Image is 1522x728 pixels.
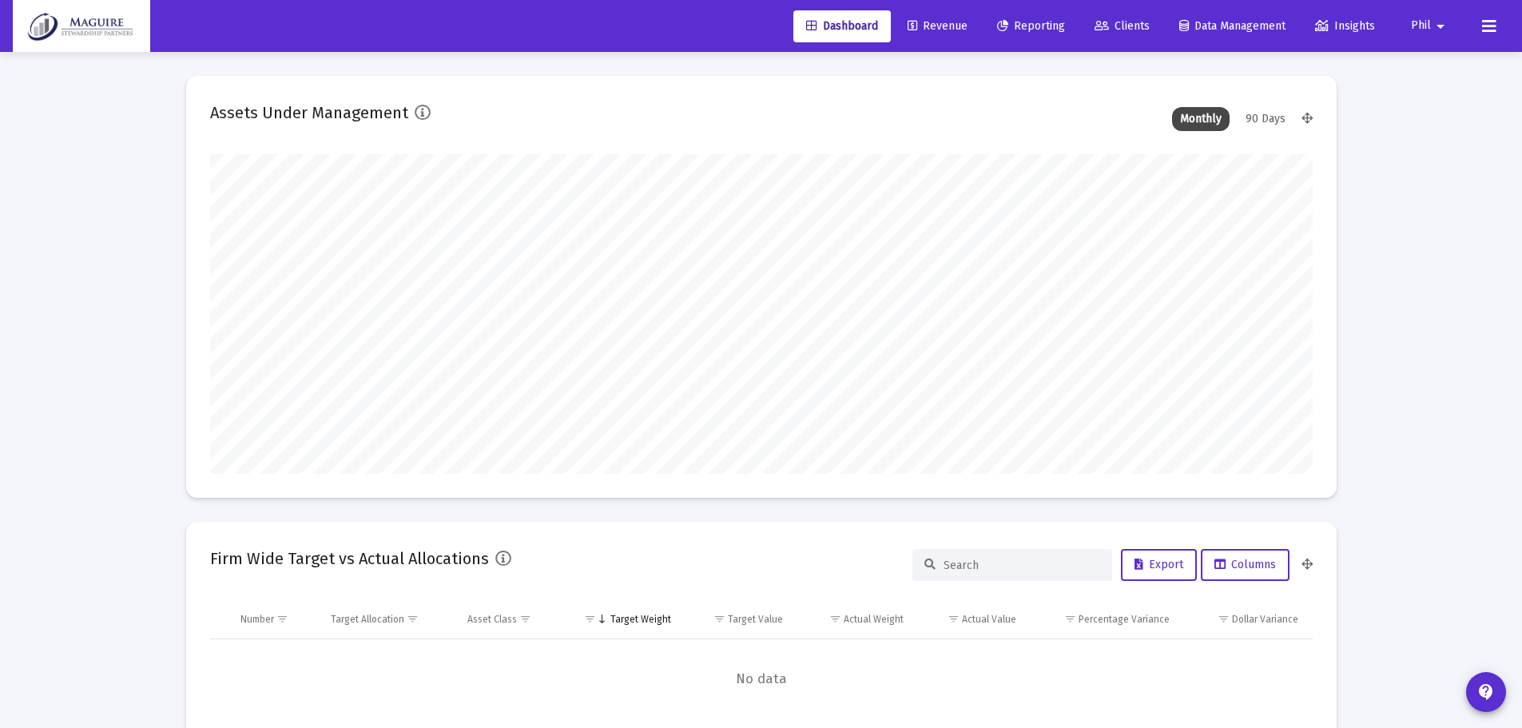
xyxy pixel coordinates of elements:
input: Search [944,559,1100,572]
td: Column Dollar Variance [1181,600,1312,638]
span: Data Management [1179,19,1286,33]
div: Target Value [728,613,783,626]
span: Clients [1095,19,1150,33]
span: Show filter options for column 'Asset Class' [519,613,531,625]
span: Show filter options for column 'Target Weight' [584,613,596,625]
div: Data grid [210,600,1313,719]
mat-icon: arrow_drop_down [1431,10,1450,42]
span: Reporting [997,19,1065,33]
img: Dashboard [25,10,138,42]
div: Percentage Variance [1079,613,1170,626]
div: Number [240,613,274,626]
div: Actual Weight [844,613,904,626]
span: Phil [1411,19,1431,33]
td: Column Number [229,600,320,638]
span: Show filter options for column 'Number' [276,613,288,625]
span: Insights [1315,19,1375,33]
td: Column Actual Value [915,600,1027,638]
div: 90 Days [1238,107,1294,131]
span: Show filter options for column 'Actual Value' [948,613,960,625]
a: Dashboard [793,10,891,42]
td: Column Asset Class [456,600,562,638]
button: Columns [1201,549,1290,581]
span: No data [210,670,1313,688]
span: Show filter options for column 'Dollar Variance' [1218,613,1230,625]
div: Actual Value [962,613,1016,626]
td: Column Target Allocation [320,600,456,638]
a: Clients [1082,10,1162,42]
button: Export [1121,549,1197,581]
td: Column Target Weight [562,600,682,638]
span: Dashboard [806,19,878,33]
div: Monthly [1172,107,1230,131]
span: Revenue [908,19,968,33]
td: Column Target Value [682,600,795,638]
span: Show filter options for column 'Target Allocation' [407,613,419,625]
span: Show filter options for column 'Target Value' [713,613,725,625]
a: Insights [1302,10,1388,42]
span: Show filter options for column 'Percentage Variance' [1064,613,1076,625]
td: Column Percentage Variance [1027,600,1181,638]
div: Asset Class [467,613,517,626]
button: Phil [1392,10,1469,42]
a: Data Management [1166,10,1298,42]
td: Column Actual Weight [794,600,914,638]
h2: Firm Wide Target vs Actual Allocations [210,546,489,571]
mat-icon: contact_support [1476,682,1496,702]
h2: Assets Under Management [210,100,408,125]
div: Dollar Variance [1232,613,1298,626]
div: Target Weight [610,613,671,626]
span: Show filter options for column 'Actual Weight' [829,613,841,625]
span: Columns [1214,558,1276,571]
div: Target Allocation [331,613,404,626]
a: Reporting [984,10,1078,42]
span: Export [1135,558,1183,571]
a: Revenue [895,10,980,42]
